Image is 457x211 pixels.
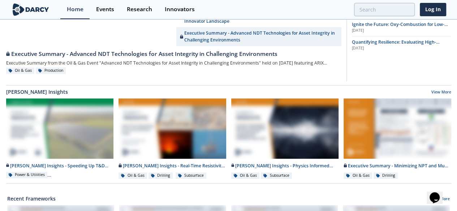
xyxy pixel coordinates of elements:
a: Executive Summary - Advanced NDT Technologies for Asset Integrity in Challenging Environments [6,46,341,58]
div: [DATE] [352,28,451,34]
div: Executive Summary from the Oil & Gas Event "Advanced NDT Technologies for Asset Integrity in Chal... [6,58,341,67]
div: Power & Utilities [6,172,48,178]
div: [PERSON_NAME] Insights - Real-Time Resistivity Tools for Thermal Maturity Assessment in Unconvent... [118,163,226,169]
div: Events [96,6,114,12]
div: Oil & Gas [231,172,260,179]
iframe: chat widget [427,182,450,204]
div: Drilling [148,172,173,179]
div: Executive Summary - Advanced NDT Technologies for Asset Integrity in Challenging Environments [6,50,341,58]
a: Recent Frameworks [7,195,56,202]
div: Oil & Gas [6,67,35,74]
a: Executive Summary - Advanced NDT Technologies for Asset Integrity in Challenging Environments [176,27,341,46]
div: Subsurface [261,172,292,179]
span: Ignite the Future: Oxy-Combustion for Low-Carbon Power [352,21,448,34]
a: Quantifying Resilience: Evaluating High-Impact, Low-Frequency (HILF) Events [DATE] [352,39,451,51]
div: Executive Summary - Minimizing NPT and Mud Costs with Automated Fluids Intelligence [344,163,451,169]
a: View More [431,89,451,96]
a: Darcy Insights - Speeding Up T&D Interconnection Queues with Enhanced Software Solutions preview ... [4,98,116,179]
a: Darcy Insights - Real-Time Resistivity Tools for Thermal Maturity Assessment in Unconventional Pl... [116,98,229,179]
div: Subsurface [176,172,207,179]
div: [PERSON_NAME] Insights - Physics Informed Neural Networks to Accelerate Subsurface Scenario Analysis [231,163,339,169]
a: Darcy Insights - Physics Informed Neural Networks to Accelerate Subsurface Scenario Analysis prev... [229,98,341,179]
div: Home [67,6,83,12]
div: Oil & Gas [344,172,372,179]
img: logo-wide.svg [11,3,51,16]
div: Oil & Gas [118,172,147,179]
div: [DATE] [352,45,451,51]
a: Log In [420,3,446,16]
a: Executive Summary - Minimizing NPT and Mud Costs with Automated Fluids Intelligence preview Execu... [341,98,454,179]
div: Production [36,67,66,74]
a: [PERSON_NAME] Insights [6,88,68,96]
div: [PERSON_NAME] Insights - Speeding Up T&D Interconnection Queues with Enhanced Software Solutions [6,163,114,169]
div: Drilling [374,172,398,179]
span: Quantifying Resilience: Evaluating High-Impact, Low-Frequency (HILF) Events [352,39,440,52]
div: Research [127,6,152,12]
div: Innovators [165,6,195,12]
a: Ignite the Future: Oxy-Combustion for Low-Carbon Power [DATE] [352,21,451,34]
input: Advanced Search [354,3,415,16]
